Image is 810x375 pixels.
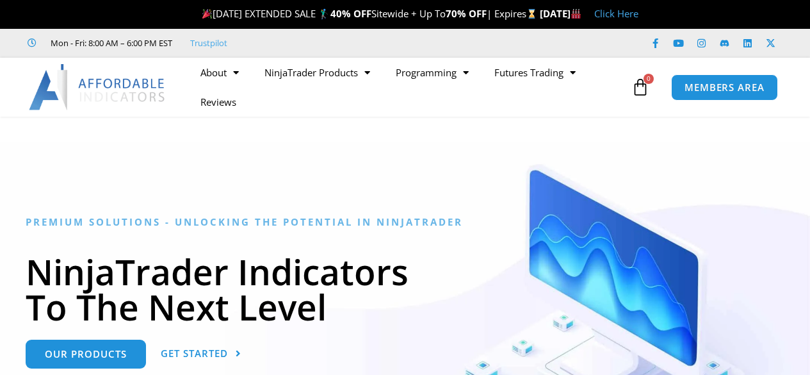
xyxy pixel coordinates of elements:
a: Reviews [188,87,249,117]
span: Our Products [45,349,127,359]
a: Programming [383,58,482,87]
span: MEMBERS AREA [684,83,765,92]
img: ⌛ [527,9,537,19]
img: 🎉 [202,9,212,19]
strong: 40% OFF [330,7,371,20]
a: 0 [612,69,668,106]
span: 0 [644,74,654,84]
a: Get Started [161,340,241,369]
img: 🏭 [571,9,581,19]
a: About [188,58,252,87]
a: Our Products [26,340,146,369]
img: LogoAI | Affordable Indicators – NinjaTrader [29,64,166,110]
a: Trustpilot [190,35,227,51]
span: Get Started [161,349,228,358]
a: Click Here [594,7,638,20]
strong: 70% OFF [446,7,487,20]
strong: [DATE] [540,7,581,20]
a: Futures Trading [482,58,588,87]
h1: NinjaTrader Indicators To The Next Level [26,254,784,324]
span: [DATE] EXTENDED SALE 🏌️‍♂️ Sitewide + Up To | Expires [199,7,540,20]
span: Mon - Fri: 8:00 AM – 6:00 PM EST [47,35,172,51]
h6: Premium Solutions - Unlocking the Potential in NinjaTrader [26,216,784,228]
a: NinjaTrader Products [252,58,383,87]
nav: Menu [188,58,628,117]
a: MEMBERS AREA [671,74,778,101]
